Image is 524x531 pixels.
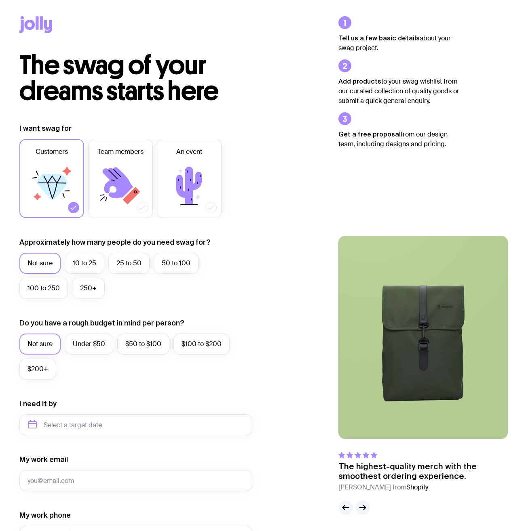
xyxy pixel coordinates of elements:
p: about your swag project. [338,33,460,53]
strong: Add products [338,78,381,85]
label: 10 to 25 [65,253,104,274]
label: Do you have a rough budget in mind per person? [19,318,184,328]
label: 100 to 250 [19,278,68,299]
label: 250+ [72,278,105,299]
label: Under $50 [65,334,113,355]
label: 50 to 100 [154,253,199,274]
label: Not sure [19,253,61,274]
p: to your swag wishlist from our curated collection of quality goods or submit a quick general enqu... [338,76,460,106]
label: $50 to $100 [117,334,169,355]
strong: Tell us a few basic details [338,34,420,42]
label: My work phone [19,510,71,520]
input: you@email.com [19,470,252,491]
span: The swag of your dreams starts here [19,49,219,107]
span: Customers [36,147,68,157]
label: Approximately how many people do you need swag for? [19,237,211,247]
p: The highest-quality merch with the smoothest ordering experience. [338,462,508,481]
label: $100 to $200 [173,334,230,355]
p: from our design team, including designs and pricing. [338,129,460,149]
span: Shopify [406,483,428,491]
label: Not sure [19,334,61,355]
label: $200+ [19,359,56,380]
label: I need it by [19,399,57,409]
label: 25 to 50 [108,253,150,274]
label: I want swag for [19,124,72,133]
span: Team members [97,147,144,157]
cite: [PERSON_NAME] from [338,483,508,492]
strong: Get a free proposal [338,130,401,138]
label: My work email [19,455,68,464]
input: Select a target date [19,414,252,435]
span: An event [176,147,202,157]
